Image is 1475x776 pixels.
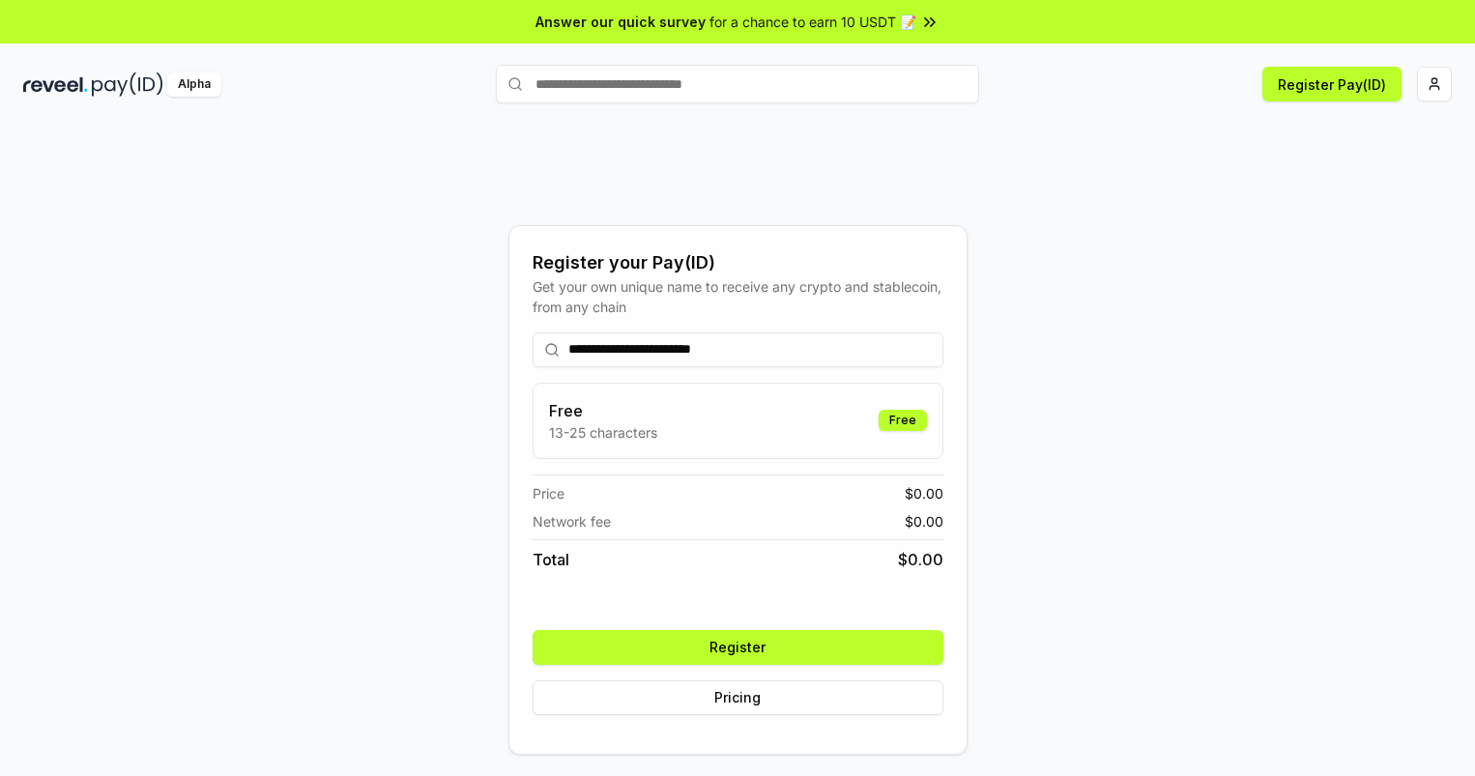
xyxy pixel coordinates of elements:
[533,548,569,571] span: Total
[905,483,943,503] span: $ 0.00
[167,72,221,97] div: Alpha
[549,399,657,422] h3: Free
[23,72,88,97] img: reveel_dark
[1262,67,1402,101] button: Register Pay(ID)
[549,422,657,443] p: 13-25 characters
[879,410,927,431] div: Free
[905,511,943,532] span: $ 0.00
[898,548,943,571] span: $ 0.00
[533,511,611,532] span: Network fee
[92,72,163,97] img: pay_id
[533,276,943,317] div: Get your own unique name to receive any crypto and stablecoin, from any chain
[533,483,564,503] span: Price
[533,249,943,276] div: Register your Pay(ID)
[533,680,943,715] button: Pricing
[533,630,943,665] button: Register
[709,12,916,32] span: for a chance to earn 10 USDT 📝
[535,12,706,32] span: Answer our quick survey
